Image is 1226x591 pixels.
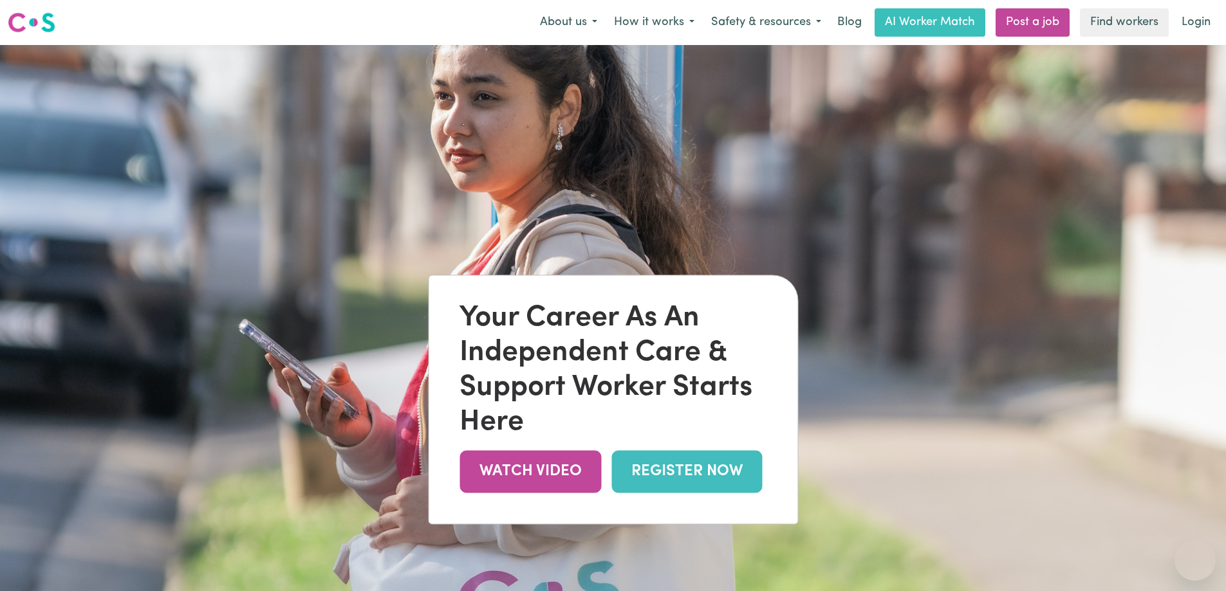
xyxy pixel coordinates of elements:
button: Safety & resources [703,9,830,36]
a: AI Worker Match [875,8,985,37]
iframe: Button to launch messaging window [1175,540,1216,581]
a: Login [1174,8,1218,37]
a: Blog [830,8,869,37]
button: How it works [606,9,703,36]
a: REGISTER NOW [611,451,762,493]
div: Your Career As An Independent Care & Support Worker Starts Here [460,302,766,441]
img: Careseekers logo [8,11,55,34]
a: Post a job [996,8,1070,37]
a: Careseekers logo [8,8,55,37]
a: WATCH VIDEO [460,451,601,493]
a: Find workers [1080,8,1169,37]
button: About us [532,9,606,36]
